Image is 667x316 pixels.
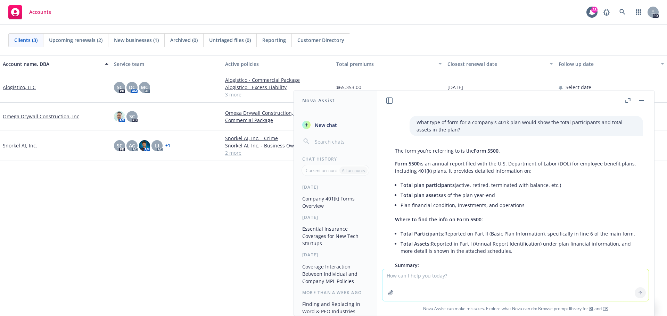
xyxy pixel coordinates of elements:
[401,192,441,198] span: Total plan assets
[401,229,636,239] li: Reported on Part II (Basic Plan Information), specifically in line 6 of the main form.
[139,140,150,151] img: photo
[336,84,361,91] span: $65,353.00
[632,5,645,19] a: Switch app
[447,84,463,91] span: [DATE]
[559,60,657,68] div: Follow up date
[401,240,431,247] span: Total Assets:
[395,160,636,174] p: is an annual report filed with the U.S. Department of Labor (DOL) for employee benefit plans, inc...
[129,84,135,91] span: DC
[129,142,135,149] span: AG
[401,230,444,237] span: Total Participants:
[49,36,102,44] span: Upcoming renewals (2)
[225,84,331,91] a: Alogistico - Excess Liability
[155,142,159,149] span: LI
[117,84,123,91] span: SC
[225,142,331,149] a: Snorkel AI, Inc. - Business Owners
[401,200,636,210] li: Plan financial condition, investments, and operations
[445,55,556,72] button: Closest renewal date
[114,60,220,68] div: Service team
[589,306,593,311] a: BI
[401,190,636,200] li: as of the plan year-end
[395,160,420,167] span: Form 5500
[111,55,222,72] button: Service team
[603,306,608,311] a: TR
[556,55,667,72] button: Follow up date
[336,60,434,68] div: Total premiums
[225,91,331,98] a: 3 more
[225,76,331,84] a: Alogistico - Commercial Package
[165,144,170,148] a: + 1
[380,301,651,316] span: Nova Assist can make mistakes. Explore what Nova can do: Browse prompt library for and
[299,119,371,131] button: New chat
[114,36,159,44] span: New businesses (1)
[401,239,636,256] li: Reported in Part I (Annual Report Identification) under plan financial information, and more deta...
[225,149,331,156] a: 2 more
[225,135,331,142] a: Snorkel AI, Inc. - Crime
[294,214,377,220] div: [DATE]
[3,113,79,120] a: Omega Drywall Construction, Inc
[395,147,636,154] p: The form you’re referring to is the .
[225,109,331,124] a: Omega Drywall Construction, Inc - Commercial Package
[313,137,369,146] input: Search chats
[209,36,251,44] span: Untriaged files (0)
[616,5,629,19] a: Search
[3,60,101,68] div: Account name, DBA
[474,147,499,154] span: Form 5500
[117,142,123,149] span: SC
[294,184,377,190] div: [DATE]
[3,142,37,149] a: Snorkel AI, Inc.
[591,7,598,13] div: 23
[395,262,419,268] span: Summary:
[114,111,125,122] img: photo
[313,121,337,129] span: New chat
[302,97,335,104] h1: Nova Assist
[170,36,198,44] span: Archived (0)
[395,216,483,223] span: Where to find the info on Form 5500:
[600,5,614,19] a: Report a Bug
[29,9,51,15] span: Accounts
[3,84,36,91] a: Alogistico, LLC
[6,2,54,22] a: Accounts
[297,36,344,44] span: Customer Directory
[294,252,377,258] div: [DATE]
[401,180,636,190] li: (active, retired, terminated with balance, etc.)
[401,182,455,188] span: Total plan participants
[222,55,333,72] button: Active policies
[299,223,371,249] button: Essential Insurance Coverages for New Tech Startups
[342,168,365,173] p: All accounts
[294,290,377,296] div: More than a week ago
[225,60,331,68] div: Active policies
[417,119,636,133] p: What type of form for a company's 401k plan would show the total participants and total assets in...
[566,84,591,91] span: Select date
[14,36,38,44] span: Clients (3)
[129,113,135,120] span: SC
[141,84,148,91] span: MC
[299,261,371,287] button: Coverage Interaction Between Individual and Company MPL Policies
[294,156,377,162] div: Chat History
[447,60,545,68] div: Closest renewal date
[306,168,337,173] p: Current account
[299,193,371,212] button: Company 401(k) Forms Overview
[333,55,445,72] button: Total premiums
[262,36,286,44] span: Reporting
